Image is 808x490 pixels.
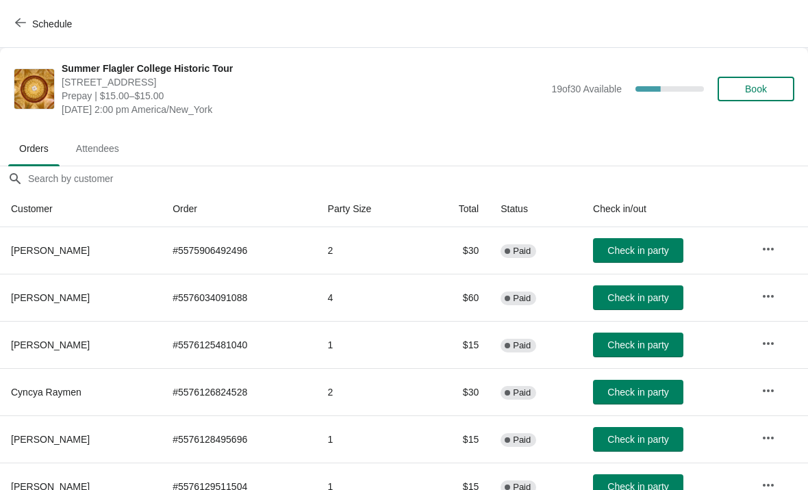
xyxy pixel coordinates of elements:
[551,83,622,94] span: 19 of 30 Available
[593,333,683,357] button: Check in party
[11,339,90,350] span: [PERSON_NAME]
[162,227,316,274] td: # 5575906492496
[14,69,54,109] img: Summer Flagler College Historic Tour
[513,340,531,351] span: Paid
[422,321,490,368] td: $15
[11,292,90,303] span: [PERSON_NAME]
[162,274,316,321] td: # 5576034091088
[607,245,668,256] span: Check in party
[593,238,683,263] button: Check in party
[593,285,683,310] button: Check in party
[422,191,490,227] th: Total
[718,77,794,101] button: Book
[32,18,72,29] span: Schedule
[317,274,422,321] td: 4
[317,415,422,463] td: 1
[317,227,422,274] td: 2
[745,83,767,94] span: Book
[11,387,81,398] span: Cyncya Raymen
[607,434,668,445] span: Check in party
[513,435,531,446] span: Paid
[607,339,668,350] span: Check in party
[317,321,422,368] td: 1
[513,387,531,398] span: Paid
[513,246,531,257] span: Paid
[11,434,90,445] span: [PERSON_NAME]
[65,136,130,161] span: Attendees
[8,136,60,161] span: Orders
[582,191,750,227] th: Check in/out
[422,415,490,463] td: $15
[317,191,422,227] th: Party Size
[27,166,808,191] input: Search by customer
[607,292,668,303] span: Check in party
[11,245,90,256] span: [PERSON_NAME]
[422,274,490,321] td: $60
[62,103,544,116] span: [DATE] 2:00 pm America/New_York
[317,368,422,415] td: 2
[62,75,544,89] span: [STREET_ADDRESS]
[162,321,316,368] td: # 5576125481040
[7,12,83,36] button: Schedule
[422,368,490,415] td: $30
[607,387,668,398] span: Check in party
[162,415,316,463] td: # 5576128495696
[513,293,531,304] span: Paid
[490,191,582,227] th: Status
[593,427,683,452] button: Check in party
[162,191,316,227] th: Order
[593,380,683,404] button: Check in party
[62,62,544,75] span: Summer Flagler College Historic Tour
[162,368,316,415] td: # 5576126824528
[62,89,544,103] span: Prepay | $15.00–$15.00
[422,227,490,274] td: $30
